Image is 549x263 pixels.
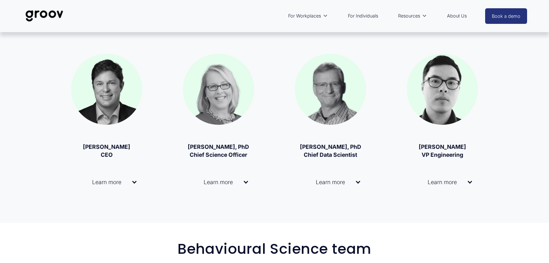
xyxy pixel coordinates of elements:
a: folder dropdown [285,9,331,23]
strong: [PERSON_NAME], PhD Chief Data Scientist [300,143,361,158]
a: folder dropdown [395,9,430,23]
strong: [PERSON_NAME], PhD Chief Science Officer [188,143,249,158]
button: Learn more [295,169,366,195]
span: Learn more [412,179,468,185]
span: For Workplaces [288,12,321,20]
span: Learn more [77,179,132,185]
span: Resources [398,12,420,20]
h2: Behavioural Science team [108,241,441,257]
strong: [PERSON_NAME] CEO [83,143,130,158]
button: Learn more [71,169,142,195]
span: Learn more [301,179,356,185]
a: About Us [444,9,470,23]
a: Book a demo [485,8,527,24]
img: Groov | Unlock Human Potential at Work and in Life [22,5,67,26]
button: Learn more [183,169,254,195]
strong: [PERSON_NAME] VP Engineering [419,143,466,158]
span: Learn more [189,179,244,185]
button: Learn more [407,169,478,195]
a: For Individuals [345,9,381,23]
